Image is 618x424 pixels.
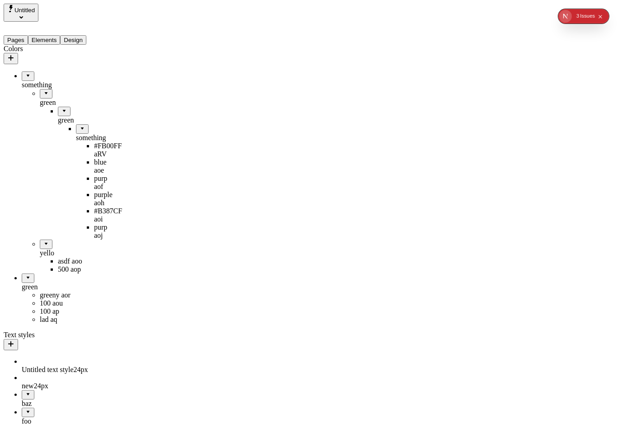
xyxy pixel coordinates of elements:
div: 500 aop [58,265,112,273]
div: something [22,81,112,89]
div: new [22,382,112,390]
div: baz [22,400,112,408]
div: green [22,283,112,291]
div: purp aoj [94,223,112,240]
span: 24 px [74,366,88,373]
div: blue aoe [94,158,112,174]
div: #B387CF aoi [94,207,112,223]
div: purp aof [94,174,112,191]
div: Colors [4,45,112,53]
span: Untitled [14,7,35,14]
div: #FB00FF aRV [94,142,112,158]
button: Design [60,35,86,45]
button: Select site [4,4,38,22]
div: green [58,116,112,124]
button: Elements [28,35,61,45]
div: something [76,134,112,142]
span: 24 px [34,382,48,390]
div: purple aoh [94,191,112,207]
div: Text styles [4,331,112,339]
div: 100 ap [40,307,112,316]
button: Pages [4,35,28,45]
div: yello [40,249,112,257]
p: Cookie Test Route [4,7,132,15]
div: lad aq [40,316,112,324]
div: asdf aoo [58,257,112,265]
div: 100 aou [40,299,112,307]
div: greeny aor [40,291,112,299]
div: green [40,99,112,107]
div: Untitled text style [22,366,112,374]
